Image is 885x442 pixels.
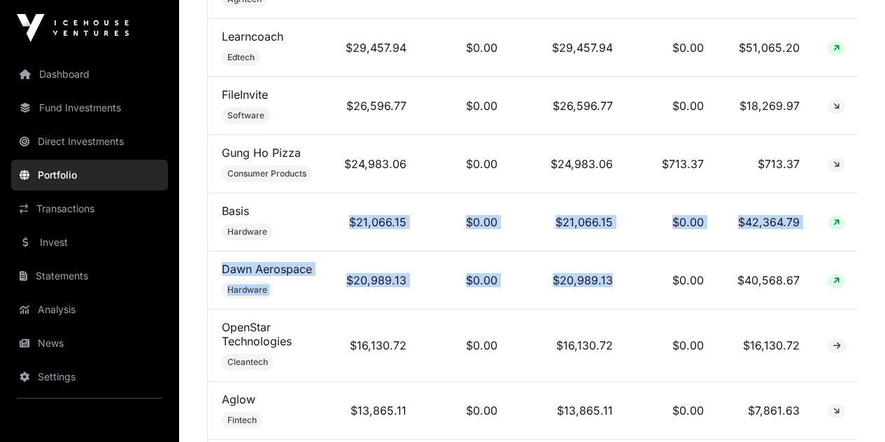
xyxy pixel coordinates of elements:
[718,77,814,135] td: $18,269.97
[327,251,420,310] td: $20,989.13
[11,294,168,325] a: Analysis
[11,126,168,157] a: Direct Investments
[420,251,511,310] td: $0.00
[627,19,718,77] td: $0.00
[420,382,511,440] td: $0.00
[815,375,885,442] iframe: Chat Widget
[511,135,627,193] td: $24,983.06
[627,135,718,193] td: $713.37
[227,226,267,237] span: Hardware
[327,193,420,251] td: $21,066.15
[511,193,627,251] td: $21,066.15
[627,193,718,251] td: $0.00
[718,382,814,440] td: $7,861.63
[511,251,627,310] td: $20,989.13
[627,310,718,382] td: $0.00
[627,251,718,310] td: $0.00
[327,310,420,382] td: $16,130.72
[227,357,268,368] span: Cleantech
[227,110,264,121] span: Software
[11,328,168,359] a: News
[718,310,814,382] td: $16,130.72
[227,168,306,179] span: Consumer Products
[420,77,511,135] td: $0.00
[327,382,420,440] td: $13,865.11
[222,204,249,218] a: Basis
[17,14,129,42] img: Icehouse Ventures Logo
[222,392,255,406] a: Aglow
[420,310,511,382] td: $0.00
[511,310,627,382] td: $16,130.72
[11,92,168,123] a: Fund Investments
[420,135,511,193] td: $0.00
[327,77,420,135] td: $26,596.77
[718,19,814,77] td: $51,065.20
[511,382,627,440] td: $13,865.11
[222,262,312,276] a: Dawn Aerospace
[11,261,168,291] a: Statements
[327,135,420,193] td: $24,983.06
[222,29,283,43] a: Learncoach
[420,193,511,251] td: $0.00
[627,382,718,440] td: $0.00
[11,59,168,90] a: Dashboard
[11,227,168,258] a: Invest
[718,193,814,251] td: $42,364.79
[627,77,718,135] td: $0.00
[222,320,292,348] a: OpenStar Technologies
[420,19,511,77] td: $0.00
[222,146,301,160] a: Gung Ho Pizza
[227,284,267,296] span: Hardware
[222,88,268,102] a: FileInvite
[11,361,168,392] a: Settings
[227,52,255,63] span: Edtech
[511,77,627,135] td: $26,596.77
[227,415,257,426] span: Fintech
[718,251,814,310] td: $40,568.67
[327,19,420,77] td: $29,457.94
[718,135,814,193] td: $713.37
[11,193,168,224] a: Transactions
[11,160,168,191] a: Portfolio
[511,19,627,77] td: $29,457.94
